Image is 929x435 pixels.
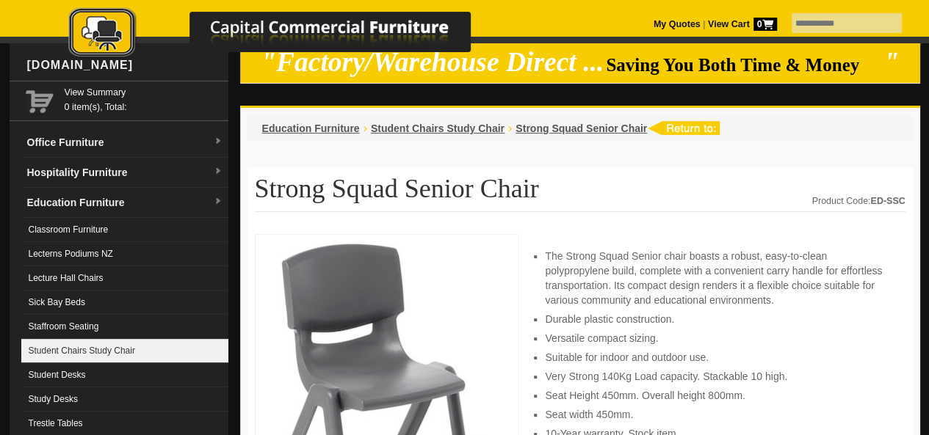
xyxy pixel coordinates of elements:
[371,123,505,134] a: Student Chairs Study Chair
[516,123,647,134] a: Strong Squad Senior Chair
[545,350,890,365] li: Suitable for indoor and outdoor use.
[708,19,777,29] strong: View Cart
[28,7,542,65] a: Capital Commercial Furniture Logo
[21,290,228,315] a: Sick Bay Beds
[28,7,542,61] img: Capital Commercial Furniture Logo
[545,369,890,384] li: Very Strong 140Kg Load capacity. Stackable 10 high.
[753,18,777,31] span: 0
[508,121,512,136] li: ›
[65,85,223,112] span: 0 item(s), Total:
[21,128,228,158] a: Office Furnituredropdown
[255,175,905,212] h1: Strong Squad Senior Chair
[545,407,890,422] li: Seat width 450mm.
[545,388,890,403] li: Seat Height 450mm. Overall height 800mm.
[214,167,223,176] img: dropdown
[214,197,223,206] img: dropdown
[21,218,228,242] a: Classroom Furniture
[65,85,223,100] a: View Summary
[262,123,360,134] a: Education Furniture
[545,331,890,346] li: Versatile compact sizing.
[21,387,228,412] a: Study Desks
[606,55,881,75] span: Saving You Both Time & Money
[545,312,890,326] li: Durable plastic construction.
[647,121,720,135] img: return to
[21,242,228,266] a: Lecterns Podiums NZ
[21,339,228,363] a: Student Chairs Study Chair
[883,47,899,77] em: "
[705,19,776,29] a: View Cart0
[21,158,228,188] a: Hospitality Furnituredropdown
[21,266,228,290] a: Lecture Hall Chairs
[214,137,223,146] img: dropdown
[870,196,905,206] strong: ED-SSC
[21,188,228,218] a: Education Furnituredropdown
[654,19,701,29] a: My Quotes
[21,315,228,339] a: Staffroom Seating
[364,121,367,136] li: ›
[545,249,890,307] li: The Strong Squad Senior chair boasts a robust, easy-to-clean polypropylene build, complete with a...
[811,194,905,208] div: Product Code:
[21,363,228,387] a: Student Desks
[21,43,228,87] div: [DOMAIN_NAME]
